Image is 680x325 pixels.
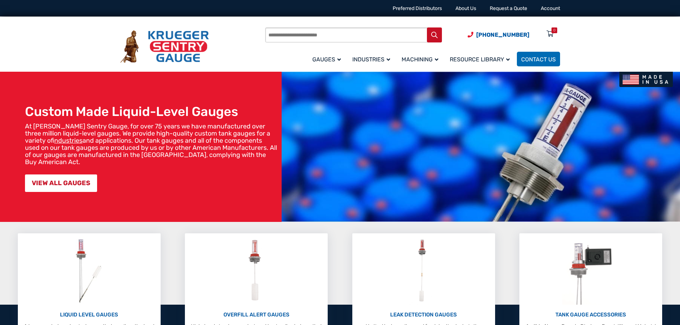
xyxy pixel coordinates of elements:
[312,56,341,63] span: Gauges
[445,51,517,67] a: Resource Library
[455,5,476,11] a: About Us
[521,56,556,63] span: Contact Us
[282,72,680,222] img: bg_hero_bannerksentry
[450,56,510,63] span: Resource Library
[70,237,108,305] img: Liquid Level Gauges
[356,311,492,319] p: LEAK DETECTION GAUGES
[348,51,397,67] a: Industries
[468,30,529,39] a: Phone Number (920) 434-8860
[25,174,97,192] a: VIEW ALL GAUGES
[120,30,209,63] img: Krueger Sentry Gauge
[308,51,348,67] a: Gauges
[476,31,529,38] span: [PHONE_NUMBER]
[619,72,673,87] img: Made In USA
[490,5,527,11] a: Request a Quote
[188,311,324,319] p: OVERFILL ALERT GAUGES
[393,5,442,11] a: Preferred Distributors
[397,51,445,67] a: Machining
[517,52,560,66] a: Contact Us
[553,27,555,33] div: 0
[54,137,82,144] a: industries
[562,237,620,305] img: Tank Gauge Accessories
[352,56,390,63] span: Industries
[541,5,560,11] a: Account
[21,311,157,319] p: LIQUID LEVEL GAUGES
[523,311,659,319] p: TANK GAUGE ACCESSORIES
[241,237,272,305] img: Overfill Alert Gauges
[25,123,278,166] p: At [PERSON_NAME] Sentry Gauge, for over 75 years we have manufactured over three million liquid-l...
[25,104,278,119] h1: Custom Made Liquid-Level Gauges
[409,237,438,305] img: Leak Detection Gauges
[402,56,438,63] span: Machining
